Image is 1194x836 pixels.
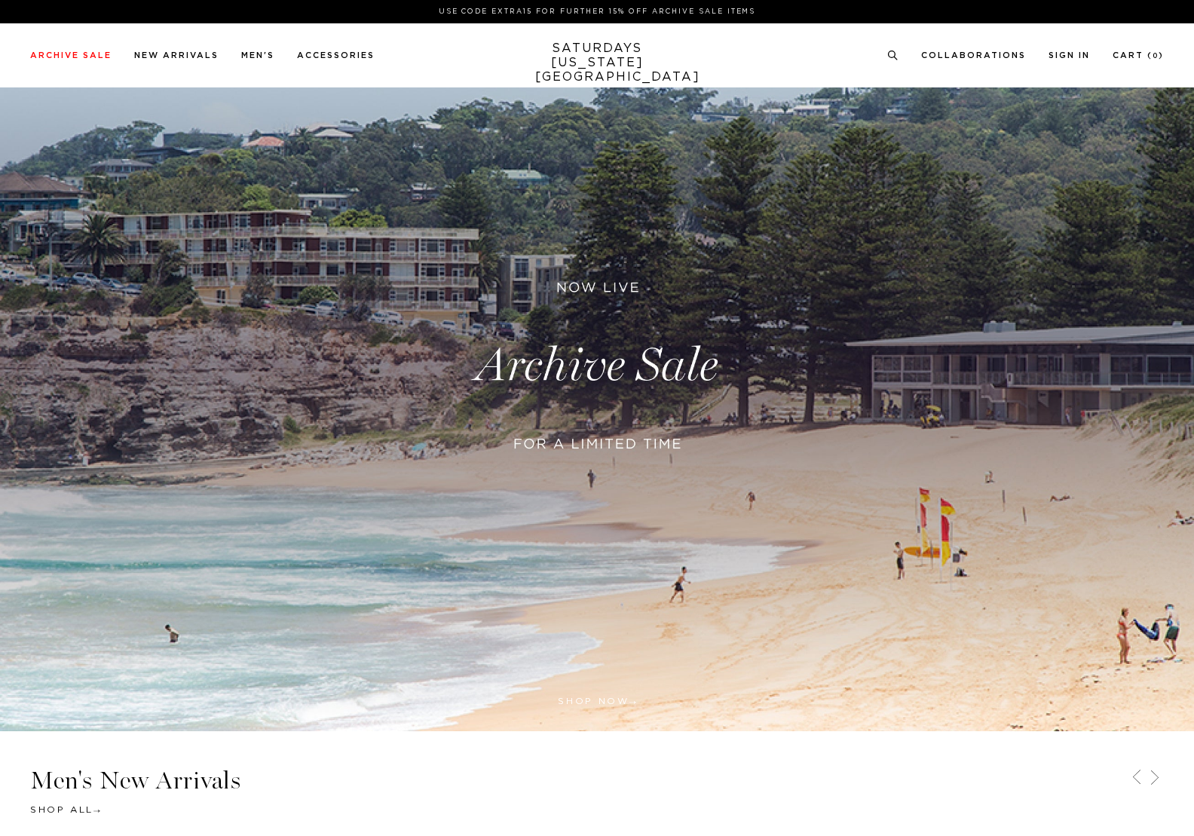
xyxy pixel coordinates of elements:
[921,51,1026,60] a: Collaborations
[36,6,1158,17] p: Use Code EXTRA15 for Further 15% Off Archive Sale Items
[1049,51,1090,60] a: Sign In
[30,51,112,60] a: Archive Sale
[30,768,1164,793] h3: Men's New Arrivals
[297,51,375,60] a: Accessories
[30,805,100,814] a: Shop All
[241,51,274,60] a: Men's
[1153,53,1159,60] small: 0
[1113,51,1164,60] a: Cart (0)
[535,41,660,84] a: SATURDAYS[US_STATE][GEOGRAPHIC_DATA]
[134,51,219,60] a: New Arrivals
